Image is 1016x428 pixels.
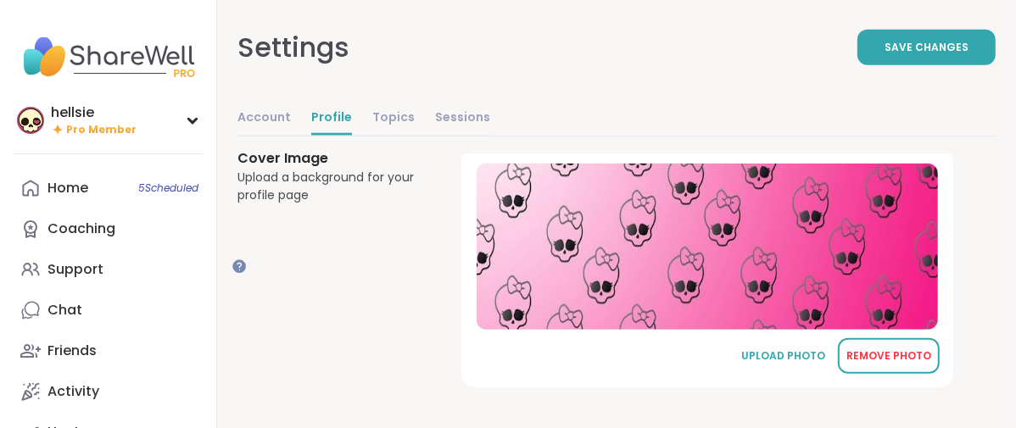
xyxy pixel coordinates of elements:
[14,27,203,86] img: ShareWell Nav Logo
[47,382,99,401] div: Activity
[47,260,103,279] div: Support
[14,208,203,249] a: Coaching
[237,27,349,68] div: Settings
[17,107,44,134] img: hellsie
[733,338,835,374] button: UPLOAD PHOTO
[237,169,421,204] div: Upload a background for your profile page
[47,179,88,197] div: Home
[372,102,415,136] a: Topics
[741,348,826,364] div: UPLOAD PHOTO
[14,168,203,208] a: Home5Scheduled
[14,249,203,290] a: Support
[885,40,969,55] span: Save Changes
[14,290,203,331] a: Chat
[66,123,137,137] span: Pro Member
[47,342,97,360] div: Friends
[237,102,291,136] a: Account
[51,103,137,122] div: hellsie
[237,148,421,169] h3: Cover Image
[14,371,203,412] a: Activity
[47,301,82,320] div: Chat
[846,348,931,364] div: REMOVE PHOTO
[435,102,490,136] a: Sessions
[838,338,940,374] button: REMOVE PHOTO
[232,259,246,273] iframe: Spotlight
[138,181,198,195] span: 5 Scheduled
[47,220,115,238] div: Coaching
[14,331,203,371] a: Friends
[857,30,996,65] button: Save Changes
[311,102,352,136] a: Profile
